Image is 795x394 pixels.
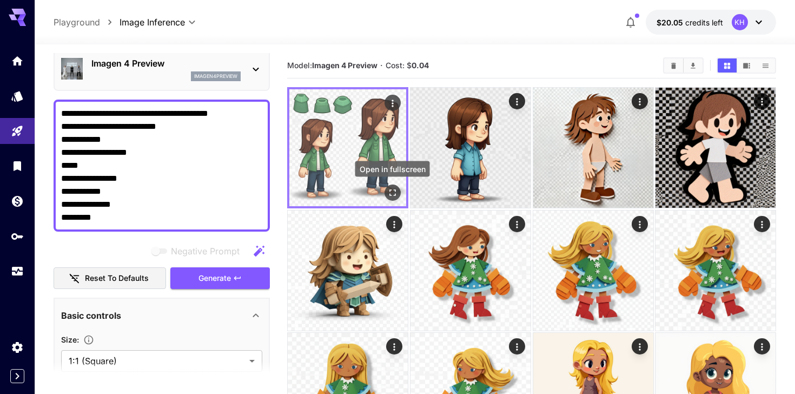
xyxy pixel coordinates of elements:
[171,245,240,258] span: Negative Prompt
[410,88,531,208] img: AXUMZrgw5dbHAAAAAElFTkSuQmCC
[170,267,270,290] button: Generate
[54,267,166,290] button: Reset to defaults
[287,61,377,70] span: Model:
[410,211,531,331] img: dvamqCkE6LcAAAAASUVORK5CYII=
[312,61,377,70] b: Imagen 4 Preview
[754,216,770,232] div: Actions
[386,338,402,354] div: Actions
[11,194,24,208] div: Wallet
[631,338,647,354] div: Actions
[732,14,748,30] div: KH
[385,95,401,111] div: Actions
[91,57,241,70] p: Imagen 4 Preview
[54,16,120,29] nav: breadcrumb
[79,334,98,345] button: Adjust the dimensions of the generated image by specifying its width and height in pixels, or sel...
[386,216,402,232] div: Actions
[756,58,775,73] button: Show media in list view
[685,18,723,27] span: credits left
[386,61,429,70] span: Cost: $
[655,88,776,208] img: 9k=
[663,57,704,74] div: Clear AllDownload All
[631,216,647,232] div: Actions
[11,265,24,278] div: Usage
[11,340,24,354] div: Settings
[11,89,24,103] div: Models
[717,57,776,74] div: Show media in grid viewShow media in video viewShow media in list view
[754,338,770,354] div: Actions
[11,54,24,68] div: Home
[149,244,248,258] span: Negative prompts are not compatible with the selected model.
[11,124,24,138] div: Playground
[289,89,406,206] img: w8iAWYd3hCrrgAAAABJRU5ErkJggg==
[508,338,525,354] div: Actions
[69,354,245,367] span: 1:1 (Square)
[533,211,653,331] img: tVl8aneuyQtvFa7FsKOb9swQdrvwmWCMrv8CLmEY9xjKUI9OA49d+1qxOYJ7f2ZCOs8+c2JfTbsjNK1Te8ricgj5w6N5wN1TX...
[61,303,262,329] div: Basic controls
[646,10,776,35] button: $20.05KH
[61,309,121,322] p: Basic controls
[120,16,185,29] span: Image Inference
[198,272,231,285] span: Generate
[684,58,703,73] button: Download All
[508,93,525,109] div: Actions
[657,17,723,28] div: $20.05
[631,93,647,109] div: Actions
[385,185,401,201] div: Open in fullscreen
[61,335,79,344] span: Size :
[61,52,262,86] div: Imagen 4 Previewimagen4preview
[412,61,429,70] b: 0.04
[508,216,525,232] div: Actions
[533,88,653,208] img: Z
[380,59,383,72] p: ·
[355,161,430,177] div: Open in fullscreen
[10,369,24,383] button: Expand sidebar
[655,211,776,331] img: D0XNRP9O9ShoAAAAAElFTkSuQmCC
[11,159,24,173] div: Library
[664,58,683,73] button: Clear All
[657,18,685,27] span: $20.05
[718,58,737,73] button: Show media in grid view
[54,16,100,29] a: Playground
[11,229,24,243] div: API Keys
[194,73,237,80] p: imagen4preview
[754,93,770,109] div: Actions
[737,58,756,73] button: Show media in video view
[288,211,408,331] img: fwPXC75dnIY4nAAAAABJRU5ErkJggg==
